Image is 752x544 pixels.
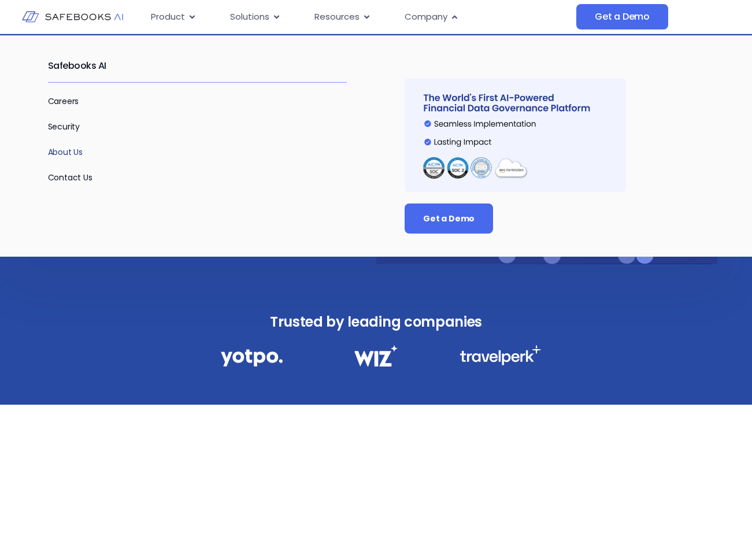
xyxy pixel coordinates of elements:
img: Financial Data Governance 3 [460,345,541,365]
a: Security [48,121,80,132]
a: Contact Us [48,172,92,183]
span: Product [151,10,185,24]
span: Resources [314,10,360,24]
a: Careers [48,95,79,107]
span: Solutions [230,10,269,24]
a: Get a Demo [576,4,668,29]
span: Get a Demo [423,213,475,224]
a: Get a Demo [405,203,493,234]
span: Get a Demo [595,11,650,23]
span: Company [405,10,447,24]
h3: Trusted by leading companies [195,310,557,334]
h2: Safebooks AI [48,50,347,82]
a: About Us [48,146,83,158]
div: Menu Toggle [142,6,576,28]
nav: Menu [142,6,576,28]
img: Financial Data Governance 2 [349,345,403,367]
img: Financial Data Governance 1 [221,345,283,370]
